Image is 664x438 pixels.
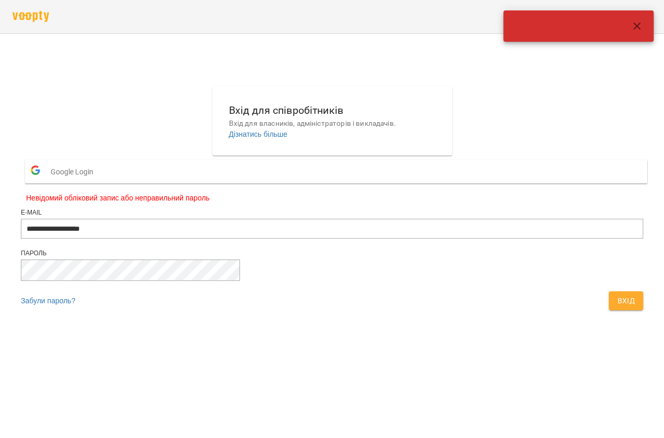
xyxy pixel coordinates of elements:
[26,193,638,203] span: Невідомий обліковий запис або неправильний пароль
[617,294,635,307] span: Вхід
[13,11,49,22] img: voopty.png
[609,291,643,310] button: Вхід
[25,160,647,183] button: Google Login
[21,297,75,305] a: Забули пароль?
[51,161,99,182] span: Google Login
[229,119,436,129] p: Вхід для власників, адміністраторів і викладачів.
[21,208,643,217] div: E-mail
[221,94,444,148] button: Вхід для співробітниківВхід для власників, адміністраторів і викладачів.Дізнатись більше
[229,130,287,138] a: Дізнатись більше
[229,102,436,119] h6: Вхід для співробітників
[21,249,643,258] div: Пароль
